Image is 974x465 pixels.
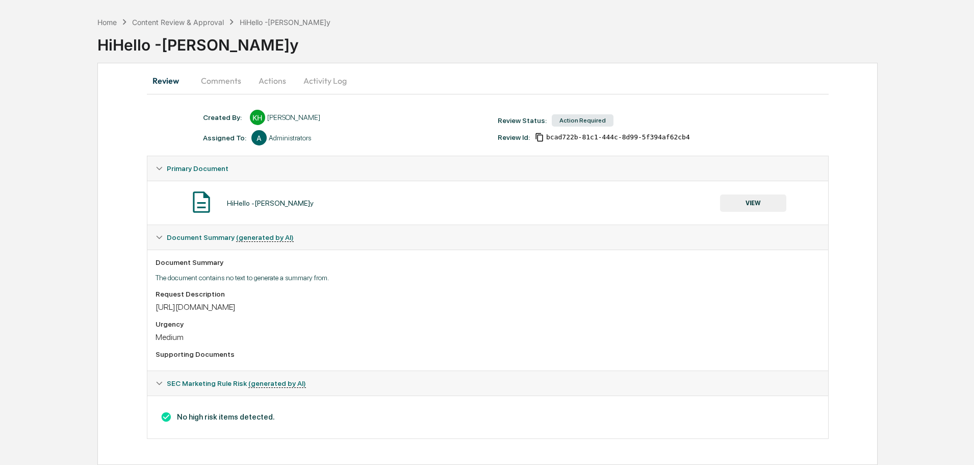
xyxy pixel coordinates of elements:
[156,350,820,358] div: Supporting Documents
[720,194,786,212] button: VIEW
[156,258,820,266] div: Document Summary
[156,302,820,312] div: [URL][DOMAIN_NAME]
[295,68,355,93] button: Activity Log
[240,18,330,27] div: HiHello -[PERSON_NAME]y
[156,332,820,342] div: Medium
[941,431,969,459] iframe: Open customer support
[147,156,828,181] div: Primary Document
[156,411,820,423] h3: No high risk items detected.
[250,110,265,125] div: KH
[249,68,295,93] button: Actions
[498,116,547,125] div: Review Status:
[269,134,311,142] div: Administrators
[132,18,224,27] div: Content Review & Approval
[552,114,613,127] div: Action Required
[156,320,820,328] div: Urgency
[147,371,828,396] div: SEC Marketing Rule Risk (generated by AI)
[167,164,228,173] span: Primary Document
[193,68,249,93] button: Comments
[203,113,245,121] div: Created By: ‎ ‎
[236,233,294,242] u: (generated by AI)
[498,133,530,141] div: Review Id:
[203,134,246,142] div: Assigned To:
[267,113,320,121] div: [PERSON_NAME]
[97,18,117,27] div: Home
[97,28,974,54] div: HiHello -[PERSON_NAME]y
[147,181,828,225] div: Primary Document
[227,199,314,207] div: HiHello -[PERSON_NAME]y
[251,130,267,145] div: A
[535,133,544,142] span: Copy Id
[156,274,820,282] p: The document contains no text to generate a summary from.
[147,225,828,250] div: Document Summary (generated by AI)
[156,290,820,298] div: Request Description
[546,133,690,141] span: bcad722b-81c1-444c-8d99-5f394af62cb4
[147,396,828,438] div: Document Summary (generated by AI)
[167,233,294,241] span: Document Summary
[147,68,829,93] div: secondary tabs example
[248,379,306,388] u: (generated by AI)
[147,250,828,371] div: Document Summary (generated by AI)
[189,189,214,215] img: Document Icon
[167,379,306,387] span: SEC Marketing Rule Risk
[147,68,193,93] button: Review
